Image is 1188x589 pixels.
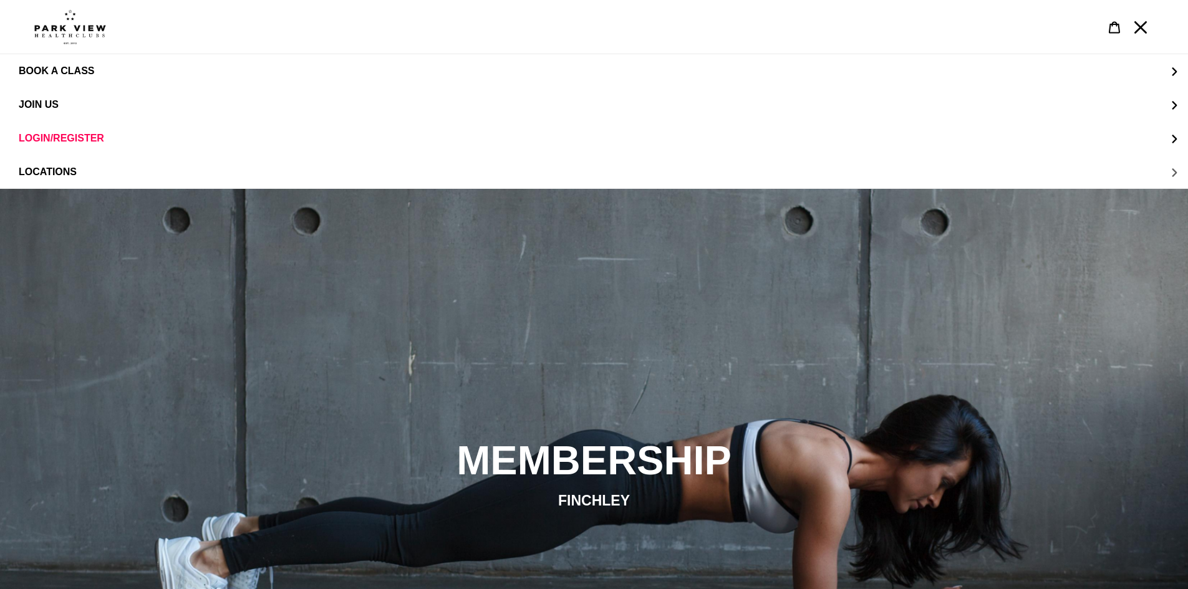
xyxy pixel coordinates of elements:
span: LOGIN/REGISTER [19,133,104,144]
button: Menu [1128,14,1154,41]
h2: MEMBERSHIP [254,436,934,485]
span: BOOK A CLASS [19,65,94,77]
img: Park view health clubs is a gym near you. [34,9,106,44]
span: JOIN US [19,99,59,110]
span: FINCHLEY [558,492,630,509]
span: LOCATIONS [19,166,77,178]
